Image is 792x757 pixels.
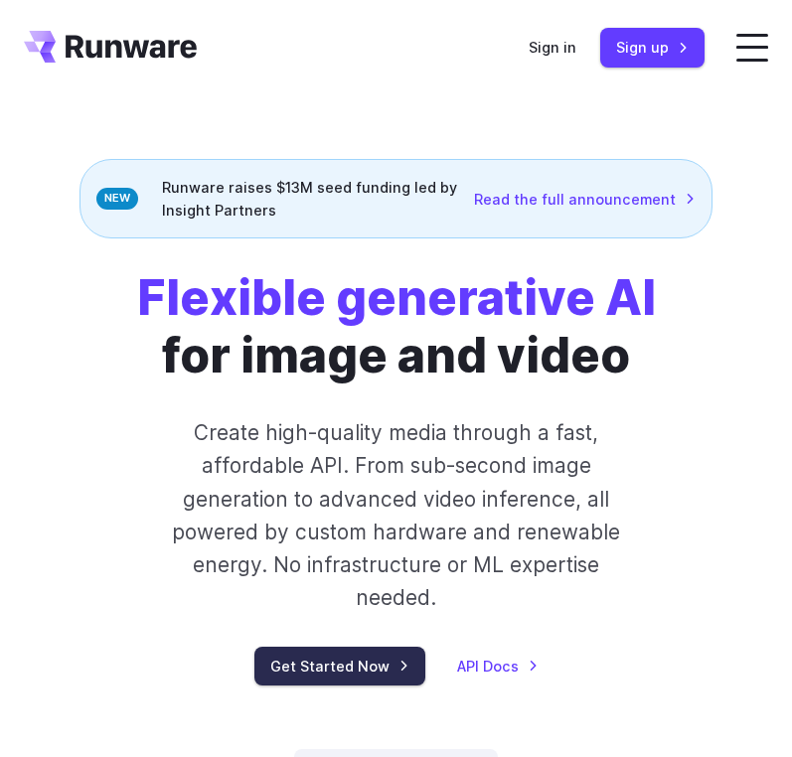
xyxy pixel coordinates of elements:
[457,655,539,678] a: API Docs
[529,36,576,59] a: Sign in
[137,269,656,327] strong: Flexible generative AI
[137,270,656,384] h1: for image and video
[254,647,425,685] a: Get Started Now
[24,31,197,63] a: Go to /
[79,159,713,238] div: Runware raises $13M seed funding led by Insight Partners
[474,188,696,211] a: Read the full announcement
[600,28,705,67] a: Sign up
[158,416,634,615] p: Create high-quality media through a fast, affordable API. From sub-second image generation to adv...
